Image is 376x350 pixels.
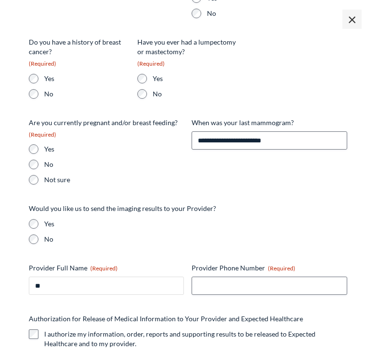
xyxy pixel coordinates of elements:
label: Not sure [44,175,184,185]
label: No [153,89,239,99]
span: (Required) [137,60,165,67]
span: (Required) [268,265,295,272]
label: When was your last mammogram? [192,118,347,128]
label: No [44,89,130,99]
legend: Do you have a history of breast cancer? [29,37,130,68]
legend: Would you like us to send the imaging results to your Provider? [29,204,216,213]
span: (Required) [90,265,118,272]
label: Yes [44,219,348,229]
legend: Authorization for Release of Medical Information to Your Provider and Expected Healthcare [29,314,303,324]
label: No [44,160,184,169]
label: Yes [44,74,130,83]
label: No [44,234,348,244]
label: Provider Full Name [29,263,184,273]
span: × [342,10,362,29]
span: (Required) [29,60,56,67]
legend: Are you currently pregnant and/or breast feeding? [29,118,184,139]
legend: Have you ever had a lumpectomy or mastectomy? [137,37,239,68]
label: Yes [153,74,239,83]
label: I authorize my information, order, reports and supporting results to be released to Expected Heal... [44,329,348,349]
label: Yes [44,144,184,154]
label: No [207,9,293,18]
span: (Required) [29,131,56,138]
label: Provider Phone Number [192,263,347,273]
